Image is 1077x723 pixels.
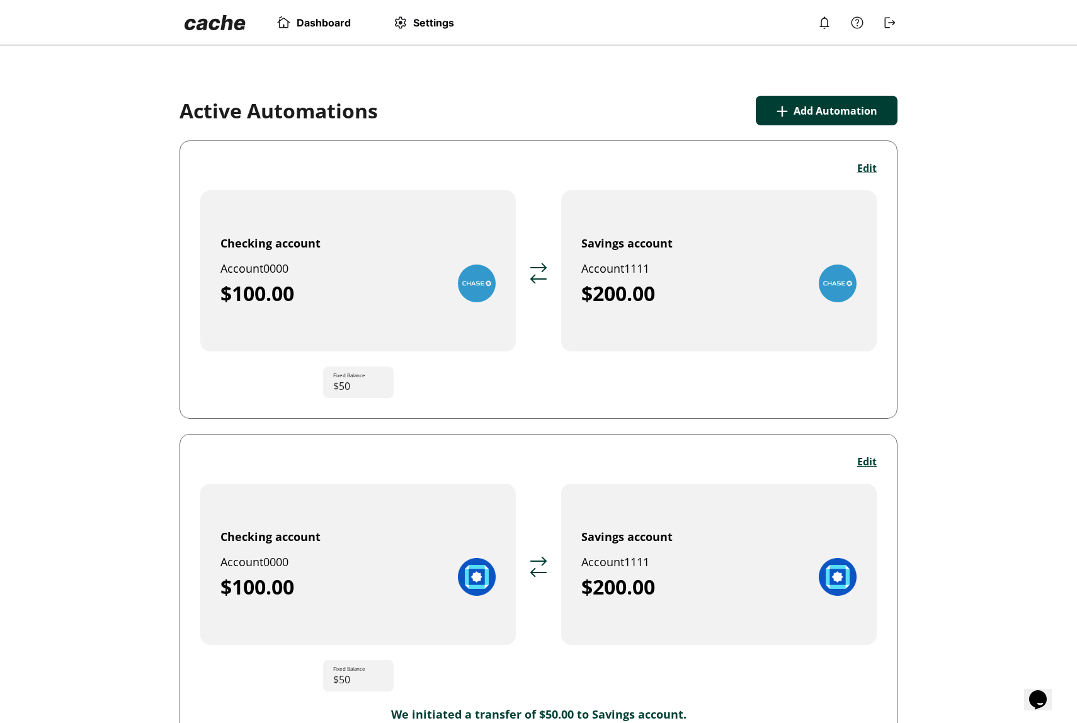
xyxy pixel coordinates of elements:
p: Fixed Balance [333,665,365,673]
div: Savings account [581,236,673,251]
img: Bank Logo [458,558,496,596]
img: Notification Icon [817,15,832,30]
iframe: chat widget [1024,673,1064,710]
img: Logout Icon [882,15,897,30]
p: Active Automations [179,98,378,123]
p: Fixed Balance [333,372,365,379]
div: Checking account [220,236,321,251]
button: Checking accountAccount0000$100.00Bank Logo [200,484,516,645]
img: Settings Icon [392,15,408,30]
img: Bank Logo [458,265,496,302]
a: Settings [392,15,454,30]
img: Bank Logo [819,265,857,302]
div: Account 0000 [220,261,458,276]
img: Arrows Icon [528,263,549,284]
div: $50 [323,367,394,398]
button: Edit [857,455,877,469]
div: Checking account [220,529,321,544]
div: $200.00 [581,574,819,600]
span: Dashboard [297,16,351,29]
button: Savings accountAccount1111$200.00Bank Logo [561,190,877,351]
div: Account 0000 [220,554,458,569]
img: Bank Logo [819,558,857,596]
span: Settings [413,16,454,29]
p: + [776,96,789,125]
p: We initiated a transfer of $50.00 to Savings account. [200,707,877,722]
div: $50 [323,660,394,692]
div: Account 1111 [581,261,819,276]
button: +Add Automation [756,96,897,125]
div: Savings account [581,529,673,544]
div: $200.00 [581,281,819,306]
button: Edit [857,161,877,175]
div: Account 1111 [581,554,819,569]
img: Home Icon [276,15,292,30]
button: Savings accountAccount1111$200.00Bank Logo [561,484,877,645]
img: Cache Logo [185,15,246,30]
img: Info Icon [850,15,865,30]
div: $100.00 [220,281,458,306]
a: Dashboard [276,15,351,30]
img: Arrows Icon [528,556,549,578]
button: Checking accountAccount0000$100.00Bank Logo [200,190,516,351]
div: $100.00 [220,574,458,600]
